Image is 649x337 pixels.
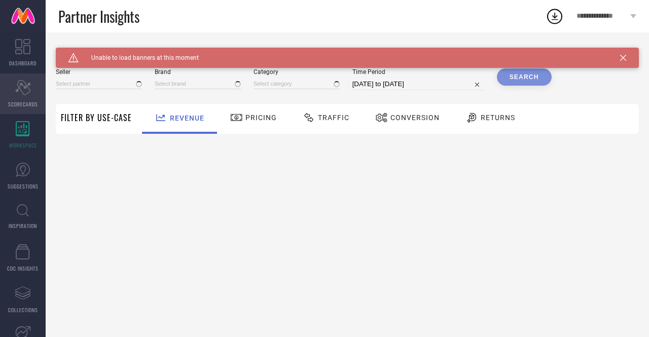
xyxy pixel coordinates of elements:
span: SUGGESTIONS [8,182,39,190]
span: INSPIRATION [9,222,37,230]
span: SCORECARDS [8,100,38,108]
input: Select category [254,79,340,89]
span: Pricing [245,114,277,122]
span: Conversion [390,114,440,122]
input: Select brand [155,79,241,89]
span: Filter By Use-Case [61,111,132,124]
span: Traffic [318,114,349,122]
span: Returns [481,114,515,122]
span: WORKSPACE [9,141,37,149]
span: SYSTEM WORKSPACE [56,48,126,56]
span: COLLECTIONS [8,306,38,314]
span: Revenue [170,114,204,122]
span: Category [254,68,340,76]
span: Unable to load banners at this moment [79,54,199,61]
input: Select time period [352,78,484,90]
span: Brand [155,68,241,76]
span: Seller [56,68,142,76]
input: Select partner [56,79,142,89]
span: DASHBOARD [9,59,37,67]
span: CDC INSIGHTS [7,265,39,272]
span: Partner Insights [58,6,139,27]
span: Time Period [352,68,484,76]
div: Open download list [546,7,564,25]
